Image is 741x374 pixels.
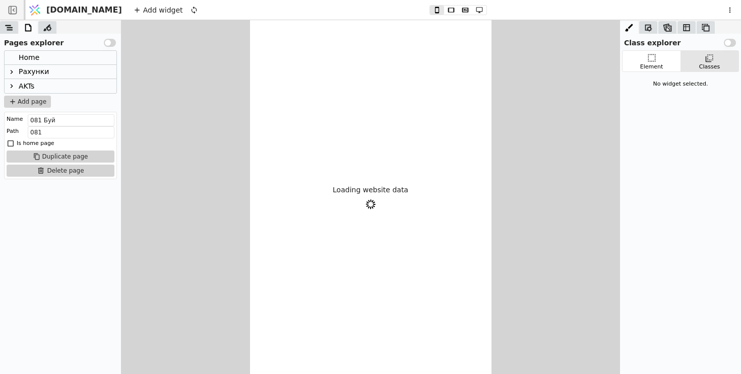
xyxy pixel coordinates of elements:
div: Class explorer [620,34,741,48]
div: Рахунки [5,65,116,79]
button: Duplicate page [7,151,114,163]
div: Add widget [131,4,186,16]
div: Path [7,126,19,136]
span: [DOMAIN_NAME] [46,4,122,16]
div: Element [640,63,663,71]
div: AKTs [19,79,34,93]
div: Home [19,51,39,64]
button: Delete page [7,165,114,177]
p: Loading website data [333,185,408,195]
div: AKTs [5,79,116,93]
div: Is home page [17,138,54,148]
button: Add page [4,96,51,108]
div: Classes [699,63,720,71]
div: Рахунки [19,65,49,79]
div: Home [5,51,116,65]
img: Logo [27,1,42,20]
div: Name [7,114,23,124]
div: No widget selected. [622,76,739,93]
a: [DOMAIN_NAME] [25,1,127,20]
